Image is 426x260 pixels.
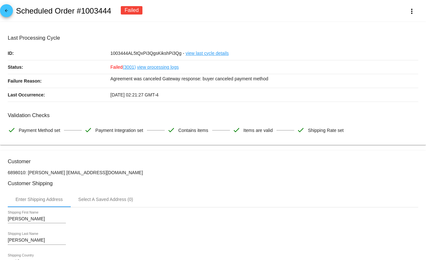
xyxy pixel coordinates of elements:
span: [DATE] 02:21:27 GMT-4 [110,92,159,97]
div: Failed [121,6,143,15]
a: view processing logs [137,60,179,74]
h3: Validation Checks [8,112,418,118]
h2: Scheduled Order #1003444 [16,6,111,15]
span: 1003444AL5tQxPi3QgsKikshPi3Qg - [110,51,184,56]
span: Items are valid [244,124,273,137]
mat-icon: arrow_back [3,8,10,16]
span: Contains items [178,124,208,137]
p: ID: [8,46,110,60]
a: (3001) [123,60,136,74]
mat-icon: check [167,126,175,134]
p: Last Occurrence: [8,88,110,102]
mat-icon: check [297,126,305,134]
h3: Customer Shipping [8,180,418,186]
div: Select A Saved Address (0) [78,197,133,202]
input: Shipping Last Name [8,238,66,243]
h3: Last Processing Cycle [8,35,418,41]
mat-icon: more_vert [408,7,416,15]
h3: Customer [8,158,418,165]
span: Failed [110,65,136,70]
span: Payment Method set [19,124,60,137]
p: Agreement was canceled Gateway response: buyer canceled payment method [110,74,418,83]
div: Enter Shipping Address [16,197,63,202]
p: Status: [8,60,110,74]
mat-icon: check [8,126,16,134]
span: Shipping Rate set [308,124,344,137]
span: Payment Integration set [95,124,143,137]
a: view last cycle details [185,46,229,60]
mat-icon: check [84,126,92,134]
input: Shipping First Name [8,216,66,222]
p: 6898010: [PERSON_NAME] [EMAIL_ADDRESS][DOMAIN_NAME] [8,170,418,175]
mat-icon: check [233,126,240,134]
p: Failure Reason: [8,74,110,88]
